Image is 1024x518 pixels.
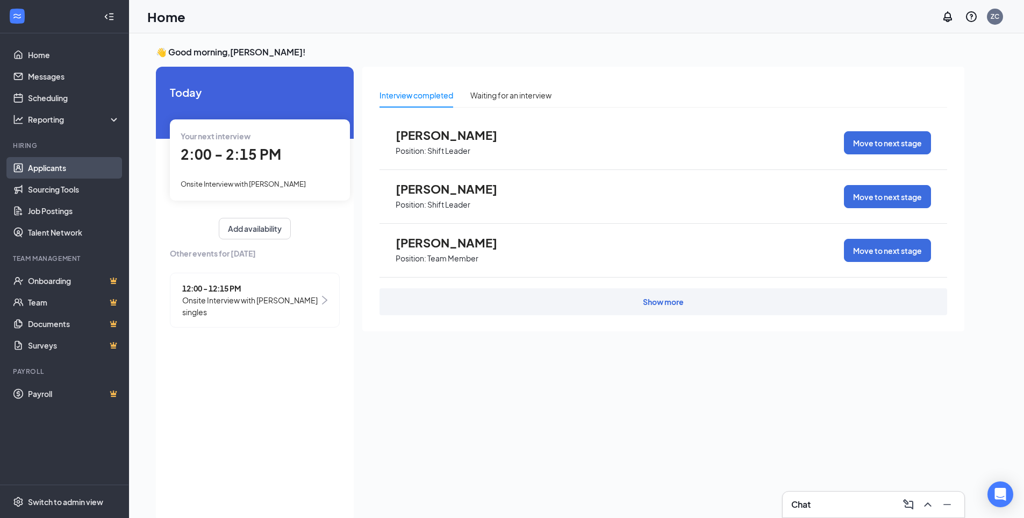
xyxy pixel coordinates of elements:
[181,145,281,163] span: 2:00 - 2:15 PM
[900,496,917,513] button: ComposeMessage
[28,87,120,109] a: Scheduling
[965,10,978,23] svg: QuestionInfo
[427,146,470,156] p: Shift Leader
[844,131,931,154] button: Move to next stage
[28,179,120,200] a: Sourcing Tools
[28,270,120,292] a: OnboardingCrown
[28,496,103,507] div: Switch to admin view
[170,84,340,101] span: Today
[28,383,120,405] a: PayrollCrown
[28,292,120,313] a: TeamCrown
[991,12,999,21] div: ZC
[156,46,964,58] h3: 👋 Good morning, [PERSON_NAME] !
[643,296,684,307] div: Show more
[104,11,114,22] svg: Collapse
[396,236,514,250] span: [PERSON_NAME]
[181,180,306,188] span: Onsite Interview with [PERSON_NAME]
[902,498,915,511] svg: ComposeMessage
[12,11,23,22] svg: WorkstreamLogo
[13,114,24,125] svg: Analysis
[791,499,811,510] h3: Chat
[13,496,24,507] svg: Settings
[396,253,426,264] p: Position:
[13,141,118,150] div: Hiring
[28,222,120,243] a: Talent Network
[170,247,340,259] span: Other events for [DATE]
[941,10,954,23] svg: Notifications
[182,294,319,318] span: Onsite Interview with [PERSON_NAME] singles
[396,146,426,156] p: Position:
[13,367,118,376] div: Payroll
[427,253,478,264] p: Team Member
[28,335,120,356] a: SurveysCrown
[921,498,934,511] svg: ChevronUp
[987,481,1013,507] div: Open Intercom Messenger
[28,200,120,222] a: Job Postings
[379,89,453,101] div: Interview completed
[470,89,552,101] div: Waiting for an interview
[181,131,250,141] span: Your next interview
[396,200,426,210] p: Position:
[182,282,319,294] span: 12:00 - 12:15 PM
[844,239,931,262] button: Move to next stage
[941,498,954,511] svg: Minimize
[28,114,120,125] div: Reporting
[28,66,120,87] a: Messages
[28,313,120,335] a: DocumentsCrown
[939,496,956,513] button: Minimize
[13,254,118,263] div: Team Management
[147,8,185,26] h1: Home
[844,185,931,208] button: Move to next stage
[28,44,120,66] a: Home
[396,182,514,196] span: [PERSON_NAME]
[219,218,291,239] button: Add availability
[396,128,514,142] span: [PERSON_NAME]
[28,157,120,179] a: Applicants
[427,200,470,210] p: Shift Leader
[919,496,936,513] button: ChevronUp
